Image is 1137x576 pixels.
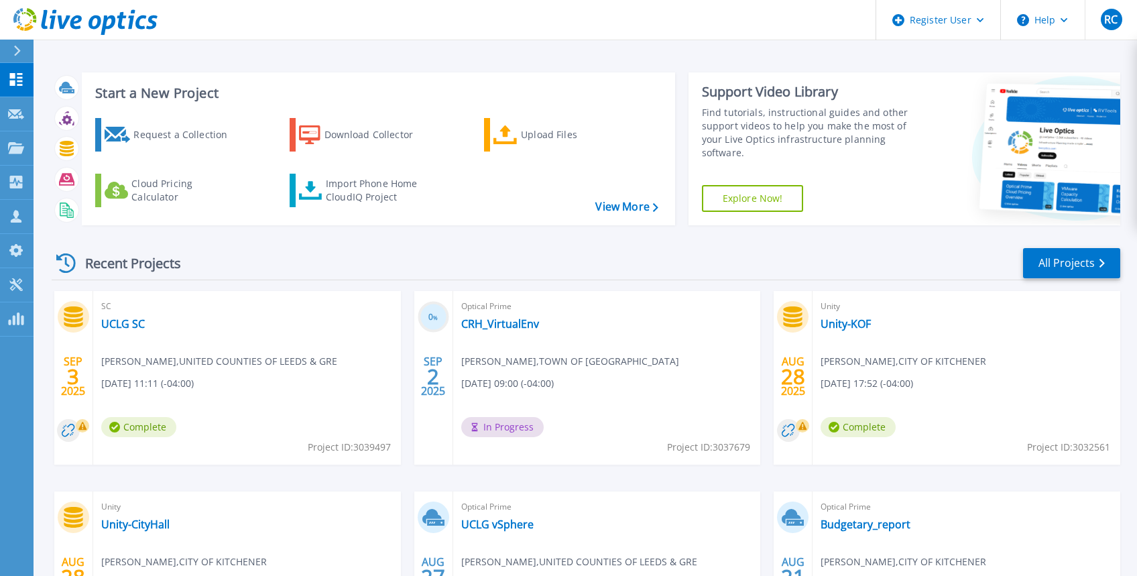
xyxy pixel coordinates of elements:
a: CRH_VirtualEnv [461,317,539,331]
span: 3 [67,371,79,382]
a: Budgetary_report [821,518,910,531]
span: Project ID: 3032561 [1027,440,1110,455]
div: Import Phone Home CloudIQ Project [326,177,430,204]
span: Complete [821,417,896,437]
span: Optical Prime [461,500,753,514]
span: [PERSON_NAME] , CITY OF KITCHENER [821,555,986,569]
a: Download Collector [290,118,439,152]
span: [DATE] 11:11 (-04:00) [101,376,194,391]
div: Download Collector [324,121,432,148]
span: Project ID: 3039497 [308,440,391,455]
span: % [433,314,438,321]
span: [DATE] 17:52 (-04:00) [821,376,913,391]
div: Upload Files [521,121,628,148]
span: [PERSON_NAME] , UNITED COUNTIES OF LEEDS & GRE [461,555,697,569]
a: Unity-CityHall [101,518,170,531]
div: SEP 2025 [420,352,446,401]
span: SC [101,299,393,314]
span: [PERSON_NAME] , CITY OF KITCHENER [821,354,986,369]
span: 2 [427,371,439,382]
a: Explore Now! [702,185,804,212]
span: Unity [101,500,393,514]
span: 28 [781,371,805,382]
span: Complete [101,417,176,437]
span: [PERSON_NAME] , CITY OF KITCHENER [101,555,267,569]
div: SEP 2025 [60,352,86,401]
span: Optical Prime [821,500,1112,514]
div: AUG 2025 [780,352,806,401]
span: In Progress [461,417,544,437]
span: [PERSON_NAME] , UNITED COUNTIES OF LEEDS & GRE [101,354,337,369]
a: UCLG vSphere [461,518,534,531]
a: Unity-KOF [821,317,871,331]
h3: Start a New Project [95,86,658,101]
span: Optical Prime [461,299,753,314]
span: [DATE] 09:00 (-04:00) [461,376,554,391]
h3: 0 [418,310,449,325]
a: Upload Files [484,118,634,152]
div: Request a Collection [133,121,241,148]
div: Recent Projects [52,247,199,280]
a: Request a Collection [95,118,245,152]
a: Cloud Pricing Calculator [95,174,245,207]
a: UCLG SC [101,317,145,331]
a: All Projects [1023,248,1120,278]
span: Unity [821,299,1112,314]
span: [PERSON_NAME] , TOWN OF [GEOGRAPHIC_DATA] [461,354,679,369]
a: View More [595,200,658,213]
div: Support Video Library [702,83,920,101]
div: Find tutorials, instructional guides and other support videos to help you make the most of your L... [702,106,920,160]
span: RC [1104,14,1118,25]
div: Cloud Pricing Calculator [131,177,239,204]
span: Project ID: 3037679 [667,440,750,455]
